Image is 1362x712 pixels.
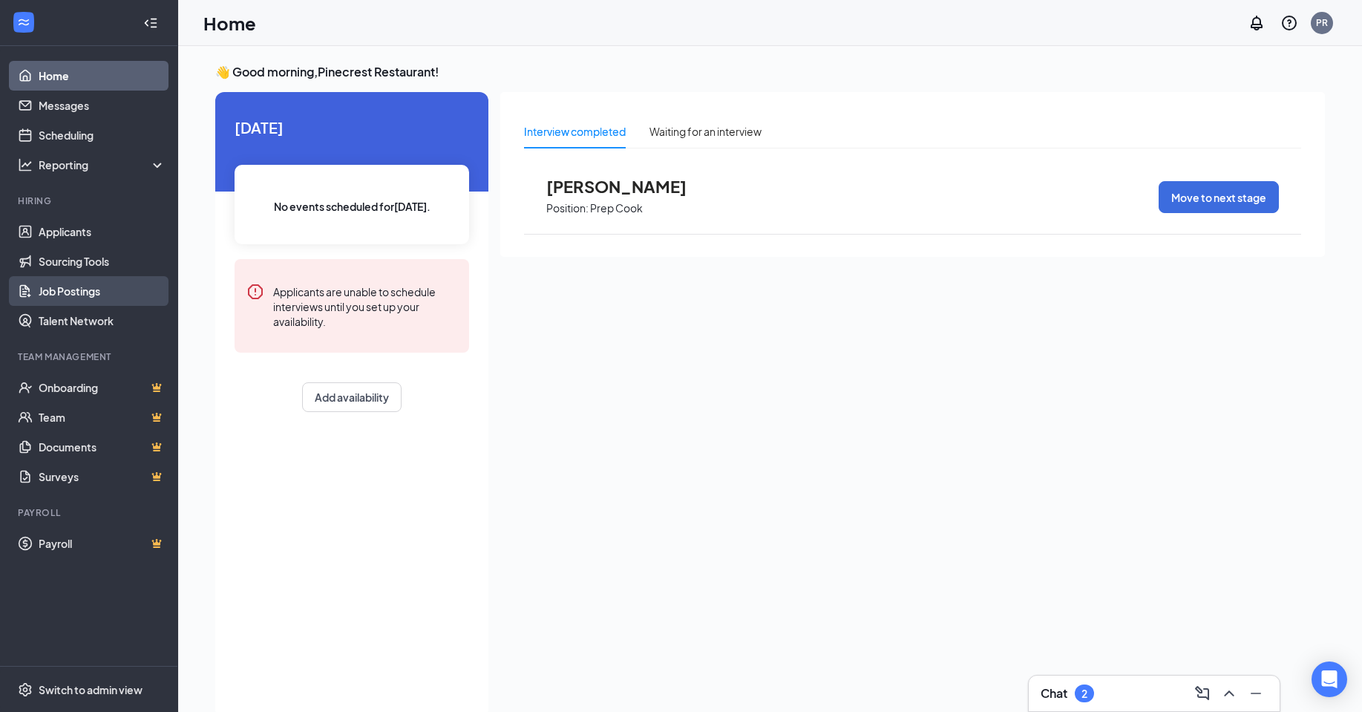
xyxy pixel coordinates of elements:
[39,373,166,402] a: OnboardingCrown
[274,198,430,215] span: No events scheduled for [DATE] .
[39,462,166,491] a: SurveysCrown
[39,217,166,246] a: Applicants
[1316,16,1328,29] div: PR
[18,195,163,207] div: Hiring
[39,306,166,336] a: Talent Network
[39,120,166,150] a: Scheduling
[649,123,762,140] div: Waiting for an interview
[18,506,163,519] div: Payroll
[39,432,166,462] a: DocumentsCrown
[1081,687,1087,700] div: 2
[246,283,264,301] svg: Error
[1280,14,1298,32] svg: QuestionInfo
[1217,682,1241,705] button: ChevronUp
[18,682,33,697] svg: Settings
[590,201,643,215] p: Prep Cook
[1041,685,1067,702] h3: Chat
[39,529,166,558] a: PayrollCrown
[546,201,589,215] p: Position:
[143,16,158,30] svg: Collapse
[39,246,166,276] a: Sourcing Tools
[39,276,166,306] a: Job Postings
[39,91,166,120] a: Messages
[1248,14,1266,32] svg: Notifications
[1159,181,1279,213] button: Move to next stage
[18,350,163,363] div: Team Management
[203,10,256,36] h1: Home
[1244,682,1268,705] button: Minimize
[1312,662,1347,697] div: Open Intercom Messenger
[39,402,166,432] a: TeamCrown
[39,682,143,697] div: Switch to admin view
[39,157,166,172] div: Reporting
[235,116,469,139] span: [DATE]
[1191,682,1214,705] button: ComposeMessage
[215,64,1325,80] h3: 👋 Good morning, Pinecrest Restaurant !
[1220,685,1238,702] svg: ChevronUp
[39,61,166,91] a: Home
[546,177,710,196] span: [PERSON_NAME]
[1194,685,1211,702] svg: ComposeMessage
[273,283,457,329] div: Applicants are unable to schedule interviews until you set up your availability.
[302,382,402,412] button: Add availability
[524,123,626,140] div: Interview completed
[16,15,31,30] svg: WorkstreamLogo
[1247,685,1265,702] svg: Minimize
[18,157,33,172] svg: Analysis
